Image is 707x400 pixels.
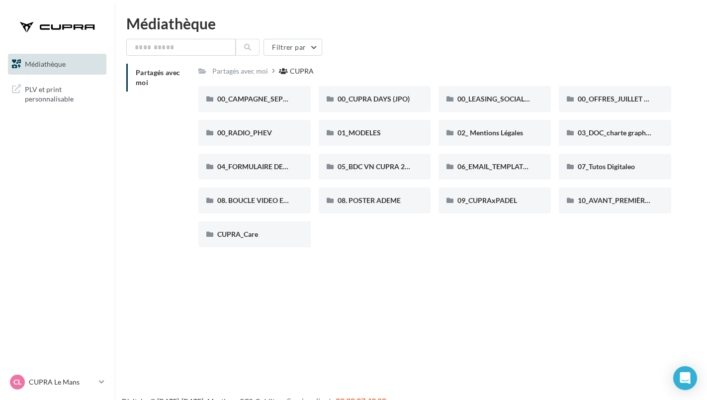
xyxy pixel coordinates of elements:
p: CUPRA Le Mans [29,377,95,387]
span: 00_CAMPAGNE_SEPTEMBRE [217,95,310,103]
div: Partagés avec moi [212,66,268,76]
div: Open Intercom Messenger [673,366,697,390]
span: 00_RADIO_PHEV [217,128,272,137]
span: 08. POSTER ADEME [338,196,401,204]
a: CL CUPRA Le Mans [8,373,106,392]
div: CUPRA [290,66,314,76]
button: Filtrer par [264,39,322,56]
span: 00_OFFRES_JUILLET AOÛT [578,95,663,103]
a: Médiathèque [6,54,108,75]
span: 04_FORMULAIRE DES DEMANDES CRÉATIVES [217,162,365,171]
span: CUPRA_Care [217,230,258,238]
span: 00_LEASING_SOCIAL_ÉLECTRIQUE [457,95,568,103]
span: Médiathèque [25,60,66,68]
span: Partagés avec moi [136,68,180,87]
span: 07_Tutos Digitaleo [578,162,635,171]
span: PLV et print personnalisable [25,83,102,104]
span: 08. BOUCLE VIDEO ECRAN SHOWROOM [217,196,349,204]
span: 00_CUPRA DAYS (JPO) [338,95,410,103]
span: 02_ Mentions Légales [457,128,523,137]
a: PLV et print personnalisable [6,79,108,108]
span: 01_MODELES [338,128,381,137]
span: CL [13,377,21,387]
div: Médiathèque [126,16,695,31]
span: 05_BDC VN CUPRA 2024 [338,162,417,171]
span: 09_CUPRAxPADEL [457,196,517,204]
span: 06_EMAIL_TEMPLATE HTML CUPRA [457,162,573,171]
